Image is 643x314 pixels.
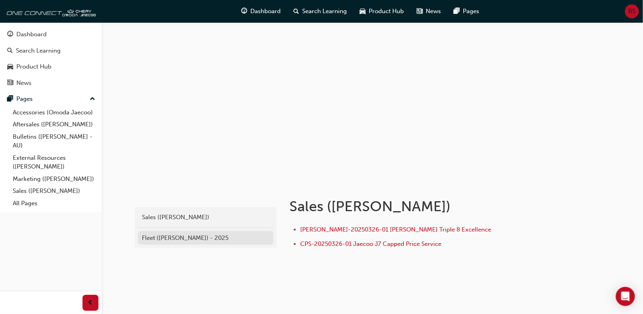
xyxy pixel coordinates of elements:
[426,7,441,16] span: News
[300,240,441,247] a: CPS-20250326-01 Jaecoo J7 Capped Price Service
[463,7,480,16] span: Pages
[16,78,31,88] div: News
[88,298,94,308] span: prev-icon
[3,76,98,90] a: News
[235,3,287,20] a: guage-iconDashboard
[138,231,273,245] a: Fleet ([PERSON_NAME]) - 2025
[4,3,96,19] img: oneconnect
[287,3,354,20] a: search-iconSearch Learning
[10,173,98,185] a: Marketing ([PERSON_NAME])
[16,46,61,55] div: Search Learning
[289,198,551,215] h1: Sales ([PERSON_NAME])
[3,27,98,42] a: Dashboard
[417,6,423,16] span: news-icon
[3,92,98,106] button: Pages
[629,7,636,16] span: RS
[251,7,281,16] span: Dashboard
[16,30,47,39] div: Dashboard
[411,3,448,20] a: news-iconNews
[16,94,33,104] div: Pages
[7,96,13,103] span: pages-icon
[360,6,366,16] span: car-icon
[10,152,98,173] a: External Resources ([PERSON_NAME])
[7,47,13,55] span: search-icon
[294,6,299,16] span: search-icon
[3,59,98,74] a: Product Hub
[142,234,269,243] div: Fleet ([PERSON_NAME]) - 2025
[616,287,635,306] div: Open Intercom Messenger
[10,185,98,197] a: Sales ([PERSON_NAME])
[10,131,98,152] a: Bulletins ([PERSON_NAME] - AU)
[7,31,13,38] span: guage-icon
[10,197,98,210] a: All Pages
[625,4,639,18] button: RS
[10,106,98,119] a: Accessories (Omoda Jaecoo)
[142,213,269,222] div: Sales ([PERSON_NAME])
[369,7,404,16] span: Product Hub
[7,63,13,71] span: car-icon
[10,118,98,131] a: Aftersales ([PERSON_NAME])
[354,3,411,20] a: car-iconProduct Hub
[242,6,248,16] span: guage-icon
[16,62,51,71] div: Product Hub
[138,210,273,224] a: Sales ([PERSON_NAME])
[90,94,95,104] span: up-icon
[300,226,491,233] a: [PERSON_NAME]-20250326-01 [PERSON_NAME] Triple 8 Excellence
[7,80,13,87] span: news-icon
[3,43,98,58] a: Search Learning
[448,3,486,20] a: pages-iconPages
[303,7,347,16] span: Search Learning
[3,26,98,92] button: DashboardSearch LearningProduct HubNews
[454,6,460,16] span: pages-icon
